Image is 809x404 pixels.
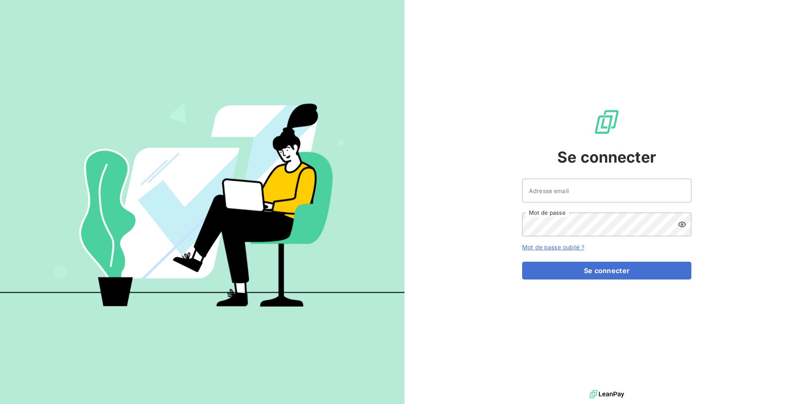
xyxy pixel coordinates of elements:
[593,108,620,136] img: Logo LeanPay
[589,388,624,401] img: logo
[522,179,691,202] input: placeholder
[522,262,691,279] button: Se connecter
[522,244,584,251] a: Mot de passe oublié ?
[557,146,656,169] span: Se connecter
